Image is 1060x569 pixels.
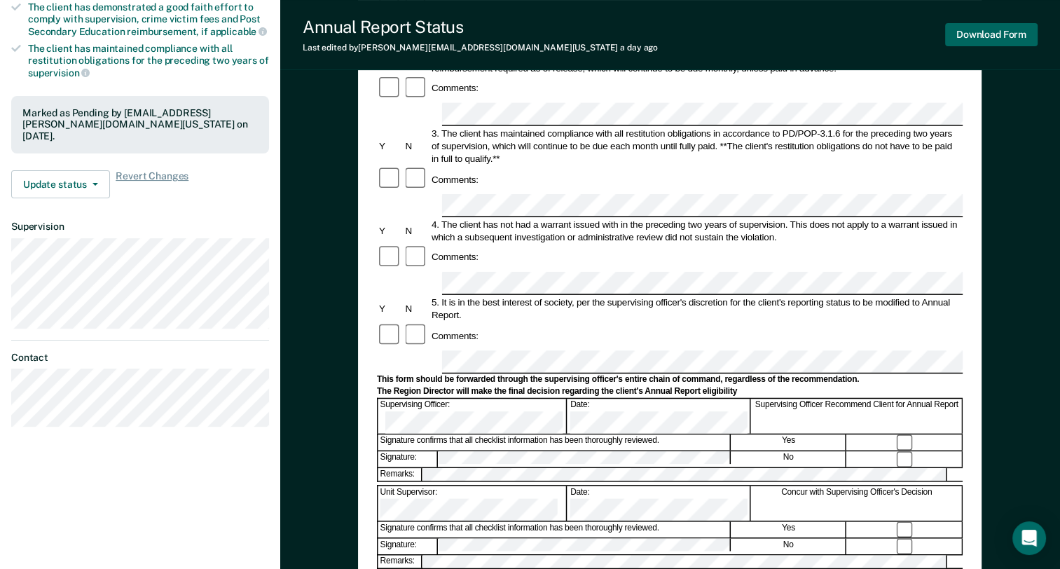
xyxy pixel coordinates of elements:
[404,303,429,315] div: N
[620,43,658,53] span: a day ago
[429,329,481,342] div: Comments:
[429,296,963,322] div: 5. It is in the best interest of society, per the supervising officer's discretion for the client...
[377,139,403,152] div: Y
[303,43,658,53] div: Last edited by [PERSON_NAME][EMAIL_ADDRESS][DOMAIN_NAME][US_STATE]
[377,303,403,315] div: Y
[377,374,963,385] div: This form should be forwarded through the supervising officer's entire chain of command, regardle...
[429,251,481,263] div: Comments:
[568,399,750,434] div: Date:
[429,173,481,186] div: Comments:
[378,556,423,568] div: Remarks:
[731,435,846,451] div: Yes
[377,386,963,397] div: The Region Director will make the final decision regarding the client's Annual Report eligibility
[28,43,269,78] div: The client has maintained compliance with all restitution obligations for the preceding two years of
[28,67,90,78] span: supervision
[752,399,963,434] div: Supervising Officer Recommend Client for Annual Report
[731,539,846,554] div: No
[11,170,110,198] button: Update status
[210,26,267,37] span: applicable
[11,352,269,364] dt: Contact
[28,1,269,37] div: The client has demonstrated a good faith effort to comply with supervision, crime victim fees and...
[1012,521,1046,555] div: Open Intercom Messenger
[404,139,429,152] div: N
[429,82,481,95] div: Comments:
[11,221,269,233] dt: Supervision
[731,451,846,467] div: No
[945,23,1038,46] button: Download Form
[404,224,429,237] div: N
[378,451,438,467] div: Signature:
[731,522,846,537] div: Yes
[568,486,750,521] div: Date:
[429,218,963,243] div: 4. The client has not had a warrant issued with in the preceding two years of supervision. This d...
[378,522,731,537] div: Signature confirms that all checklist information has been thoroughly reviewed.
[752,486,963,521] div: Concur with Supervising Officer's Decision
[116,170,188,198] span: Revert Changes
[378,486,567,521] div: Unit Supervisor:
[378,435,731,451] div: Signature confirms that all checklist information has been thoroughly reviewed.
[303,17,658,37] div: Annual Report Status
[429,127,963,165] div: 3. The client has maintained compliance with all restitution obligations in accordance to PD/POP-...
[377,224,403,237] div: Y
[378,468,423,481] div: Remarks:
[22,107,258,142] div: Marked as Pending by [EMAIL_ADDRESS][PERSON_NAME][DOMAIN_NAME][US_STATE] on [DATE].
[378,539,438,554] div: Signature:
[378,399,567,434] div: Supervising Officer:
